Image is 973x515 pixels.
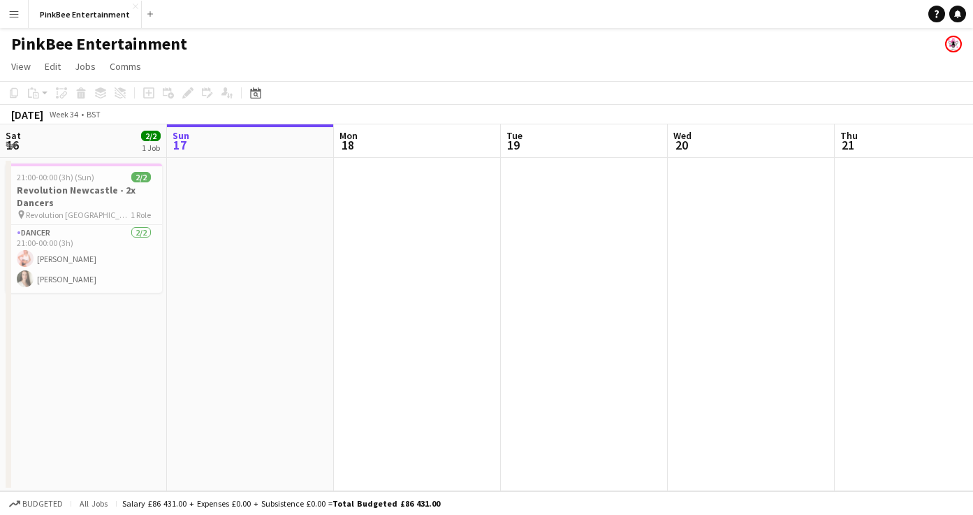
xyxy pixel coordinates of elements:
[6,225,162,293] app-card-role: Dancer2/221:00-00:00 (3h)[PERSON_NAME][PERSON_NAME]
[131,172,151,182] span: 2/2
[69,57,101,75] a: Jobs
[122,498,440,509] div: Salary £86 431.00 + Expenses £0.00 + Subsistence £0.00 =
[17,172,94,182] span: 21:00-00:00 (3h) (Sun)
[673,129,692,142] span: Wed
[46,109,81,119] span: Week 34
[7,496,65,512] button: Budgeted
[87,109,101,119] div: BST
[11,60,31,73] span: View
[6,57,36,75] a: View
[671,137,692,153] span: 20
[131,210,151,220] span: 1 Role
[75,60,96,73] span: Jobs
[337,137,358,153] span: 18
[77,498,110,509] span: All jobs
[3,137,21,153] span: 16
[840,129,858,142] span: Thu
[504,137,522,153] span: 19
[26,210,131,220] span: Revolution [GEOGRAPHIC_DATA]
[332,498,440,509] span: Total Budgeted £86 431.00
[11,108,43,122] div: [DATE]
[29,1,142,28] button: PinkBee Entertainment
[170,137,189,153] span: 17
[45,60,61,73] span: Edit
[173,129,189,142] span: Sun
[6,129,21,142] span: Sat
[11,34,187,55] h1: PinkBee Entertainment
[6,184,162,209] h3: Revolution Newcastle - 2x Dancers
[141,131,161,141] span: 2/2
[142,143,160,153] div: 1 Job
[110,60,141,73] span: Comms
[6,164,162,293] app-job-card: 21:00-00:00 (3h) (Sun)2/2Revolution Newcastle - 2x Dancers Revolution [GEOGRAPHIC_DATA]1 RoleDanc...
[22,499,63,509] span: Budgeted
[838,137,858,153] span: 21
[506,129,522,142] span: Tue
[104,57,147,75] a: Comms
[39,57,66,75] a: Edit
[945,36,962,52] app-user-avatar: Pink Bee
[339,129,358,142] span: Mon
